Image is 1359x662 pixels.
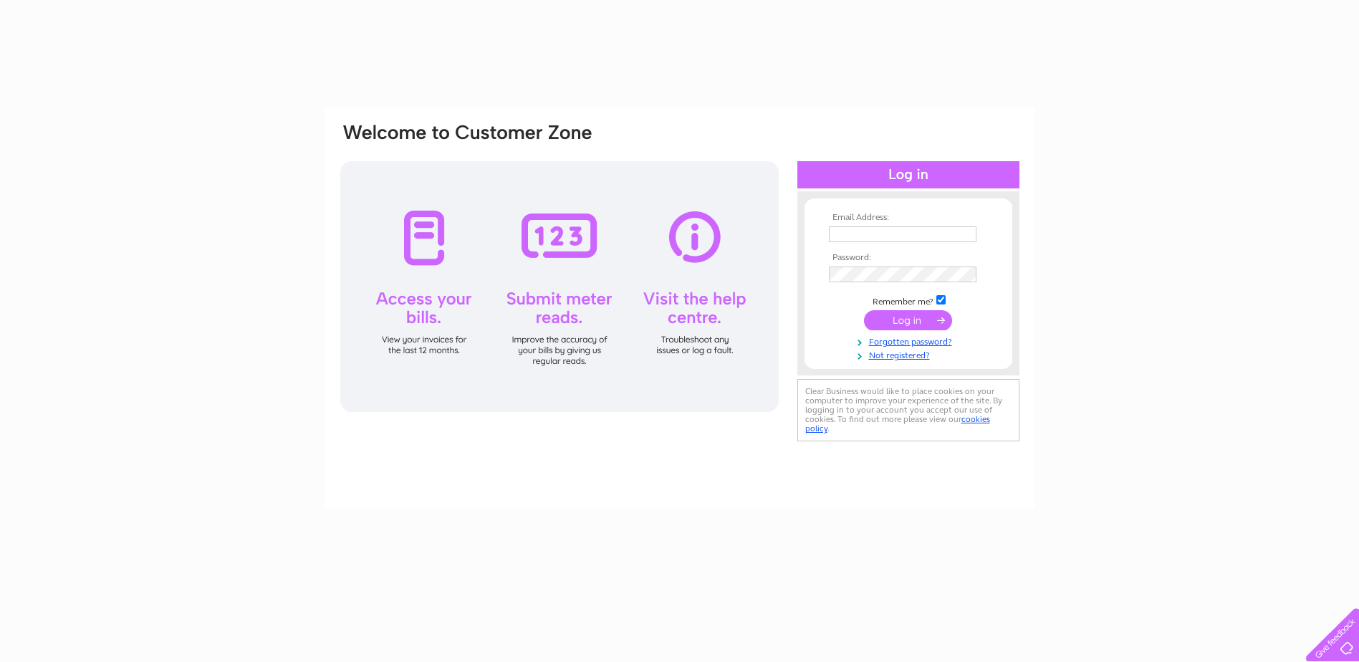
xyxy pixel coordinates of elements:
[825,253,991,263] th: Password:
[825,213,991,223] th: Email Address:
[825,293,991,307] td: Remember me?
[805,414,990,433] a: cookies policy
[797,379,1019,441] div: Clear Business would like to place cookies on your computer to improve your experience of the sit...
[829,347,991,361] a: Not registered?
[829,334,991,347] a: Forgotten password?
[864,310,952,330] input: Submit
